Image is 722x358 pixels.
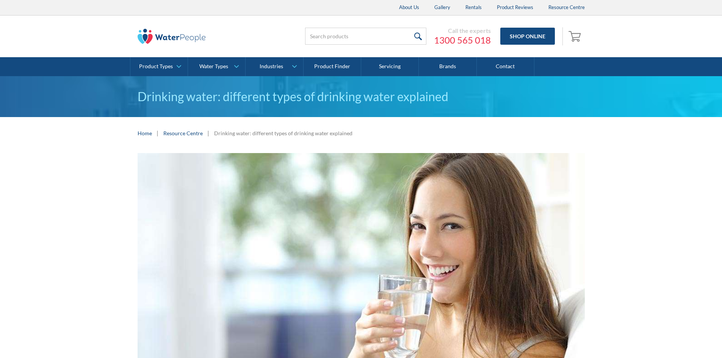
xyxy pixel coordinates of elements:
[569,30,583,42] img: shopping cart
[246,57,303,76] a: Industries
[138,88,585,106] h1: Drinking water: different types of drinking water explained
[188,57,245,76] a: Water Types
[567,27,585,45] a: Open cart
[434,27,491,34] div: Call the experts
[361,57,419,76] a: Servicing
[305,28,426,45] input: Search products
[130,57,188,76] a: Product Types
[138,29,206,44] img: The Water People
[260,63,283,70] div: Industries
[156,128,160,138] div: |
[138,129,152,137] a: Home
[477,57,534,76] a: Contact
[163,129,203,137] a: Resource Centre
[419,57,476,76] a: Brands
[199,63,228,70] div: Water Types
[139,63,173,70] div: Product Types
[304,57,361,76] a: Product Finder
[500,28,555,45] a: Shop Online
[207,128,210,138] div: |
[214,129,352,137] div: Drinking water: different types of drinking water explained
[434,34,491,46] a: 1300 565 018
